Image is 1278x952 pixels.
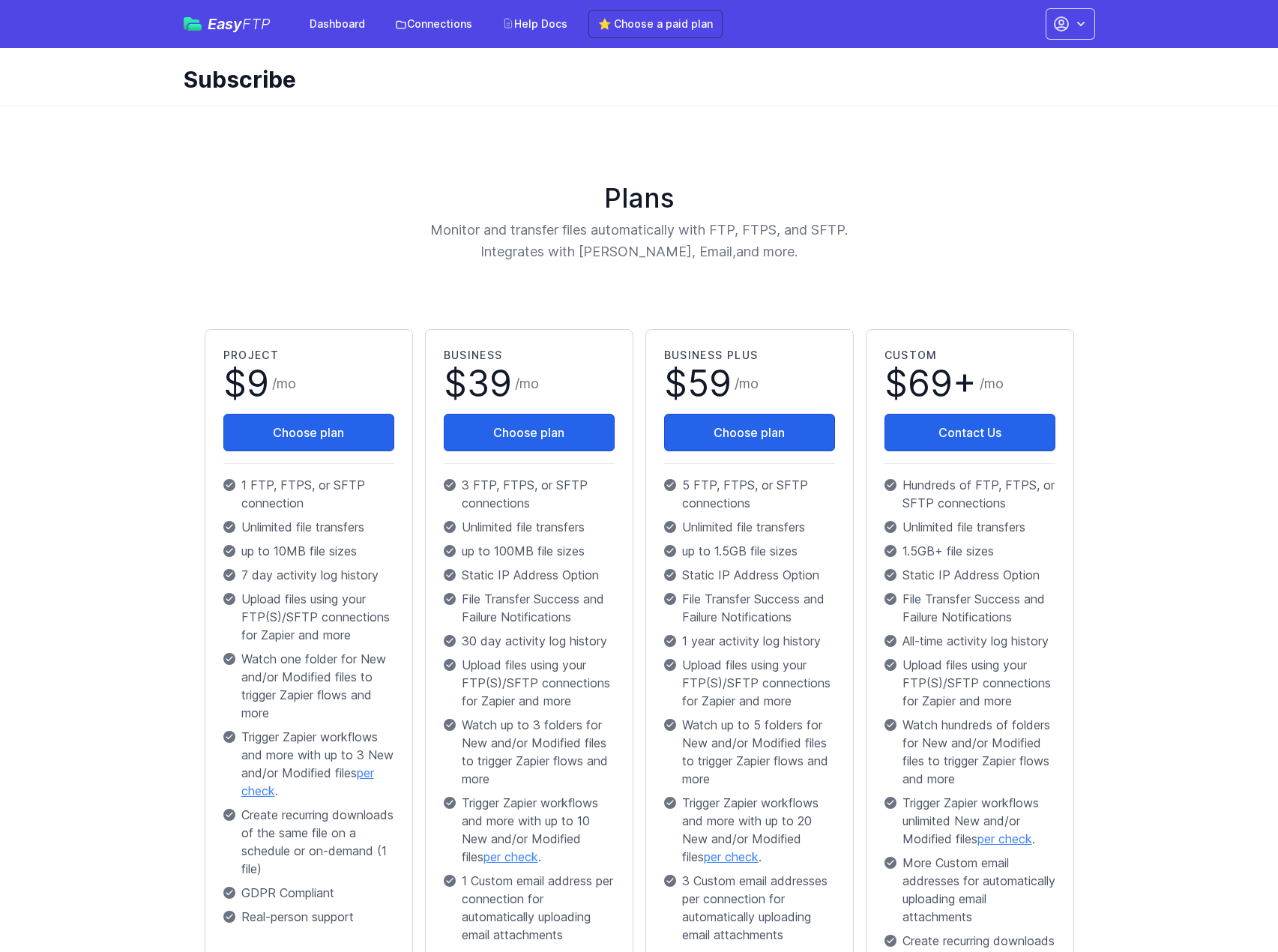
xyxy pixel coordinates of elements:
p: File Transfer Success and Failure Notifications [664,590,835,626]
a: Dashboard [301,10,374,37]
p: 3 FTP, FTPS, or SFTP connections [444,476,615,512]
span: mo [277,376,296,391]
span: Trigger Zapier workflows and more with up to 3 New and/or Modified files . [241,728,394,800]
p: 30 day activity log history [444,632,615,650]
p: Upload files using your FTP(S)/SFTP connections for Zapier and more [664,656,835,710]
p: Watch up to 5 folders for New and/or Modified files to trigger Zapier flows and more [664,716,835,788]
p: 1 Custom email address per connection for automatically uploading email attachments [444,872,615,944]
p: GDPR Compliant [223,884,394,902]
a: per check [977,831,1032,846]
p: Upload files using your FTP(S)/SFTP connections for Zapier and more [444,656,615,710]
p: up to 10MB file sizes [223,542,394,560]
p: Upload files using your FTP(S)/SFTP connections for Zapier and more [884,656,1055,710]
a: Connections [386,10,481,37]
span: mo [739,376,759,391]
span: mo [519,376,539,391]
span: 59 [687,361,732,406]
p: Static IP Address Option [444,566,615,584]
a: Help Docs [493,10,576,37]
p: Unlimited file transfers [664,518,835,536]
p: File Transfer Success and Failure Notifications [884,590,1055,626]
span: $ [884,366,977,402]
p: up to 1.5GB file sizes [664,542,835,560]
h2: Project [223,348,394,363]
p: File Transfer Success and Failure Notifications [444,590,615,626]
a: per check [704,849,759,864]
button: Choose plan [223,414,394,451]
p: 5 FTP, FTPS, or SFTP connections [664,476,835,512]
a: ⭐ Choose a paid plan [588,10,723,38]
button: Choose plan [664,414,835,451]
p: Real-person support [223,908,394,926]
h1: Plans [199,183,1080,213]
span: $ [664,366,732,402]
span: $ [223,366,269,402]
span: Trigger Zapier workflows and more with up to 20 New and/or Modified files . [682,794,835,866]
p: 7 day activity log history [223,566,394,584]
span: / [272,373,296,394]
p: 1 year activity log history [664,632,835,650]
button: Choose plan [444,414,615,451]
p: up to 100MB file sizes [444,542,615,560]
img: easyftp_logo.png [184,17,202,31]
h2: Business [444,348,615,363]
span: Trigger Zapier workflows and more with up to 10 New and/or Modified files . [462,794,615,866]
h2: Custom [884,348,1055,363]
p: Unlimited file transfers [223,518,394,536]
p: Unlimited file transfers [884,518,1055,536]
p: Static IP Address Option [884,566,1055,584]
span: Easy [208,16,271,31]
a: per check [241,765,374,798]
p: All-time activity log history [884,632,1055,650]
p: Upload files using your FTP(S)/SFTP connections for Zapier and more [223,590,394,644]
span: / [735,373,759,394]
span: / [980,373,1004,394]
span: / [515,373,539,394]
a: EasyFTP [184,16,271,31]
h1: Subscribe [184,66,1083,93]
p: Unlimited file transfers [444,518,615,536]
span: mo [984,376,1004,391]
span: Trigger Zapier workflows unlimited New and/or Modified files . [902,794,1055,848]
p: 3 Custom email addresses per connection for automatically uploading email attachments [664,872,835,944]
span: 69+ [908,361,977,406]
span: $ [444,366,512,402]
p: 1 FTP, FTPS, or SFTP connection [223,476,394,512]
p: 1.5GB+ file sizes [884,542,1055,560]
p: Watch hundreds of folders for New and/or Modified files to trigger Zapier flows and more [884,716,1055,788]
p: Create recurring downloads of the same file on a schedule or on-demand (1 file) [223,806,394,878]
span: 9 [247,361,269,406]
a: Contact Us [884,414,1055,451]
p: Watch up to 3 folders for New and/or Modified files to trigger Zapier flows and more [444,716,615,788]
span: FTP [242,15,271,33]
p: Hundreds of FTP, FTPS, or SFTP connections [884,476,1055,512]
p: Static IP Address Option [664,566,835,584]
a: per check [483,849,538,864]
p: Monitor and transfer files automatically with FTP, FTPS, and SFTP. Integrates with [PERSON_NAME],... [346,219,933,263]
h2: Business Plus [664,348,835,363]
span: 39 [467,361,512,406]
p: More Custom email addresses for automatically uploading email attachments [884,854,1055,926]
p: Watch one folder for New and/or Modified files to trigger Zapier flows and more [223,650,394,722]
